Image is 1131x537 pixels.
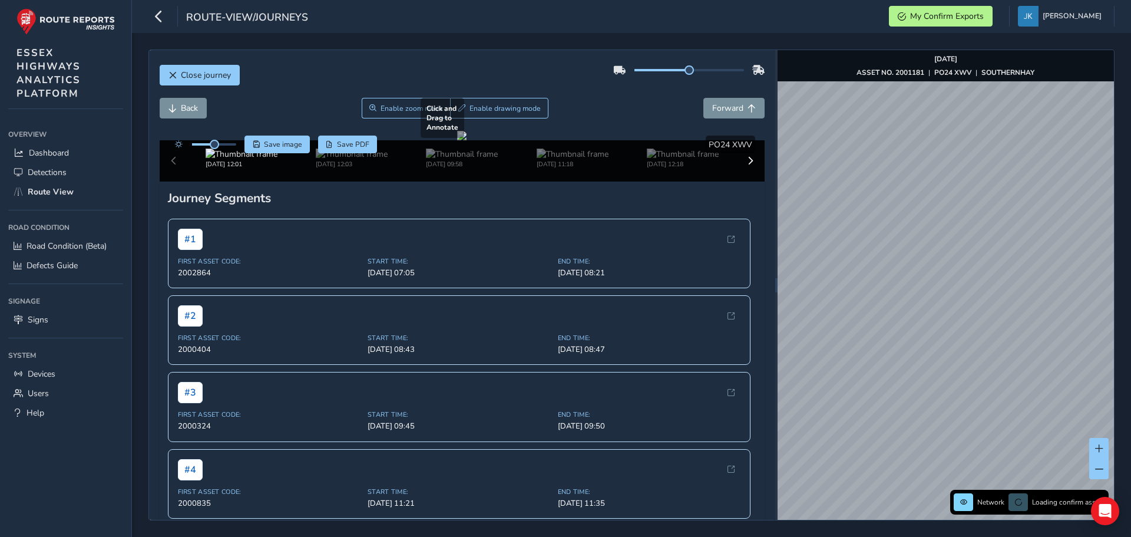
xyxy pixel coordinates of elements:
button: Save [244,136,310,153]
div: [DATE] 12:01 [206,160,277,169]
span: [DATE] 09:50 [558,421,741,431]
span: My Confirm Exports [910,11,984,22]
span: Close journey [181,70,231,81]
span: Back [181,103,198,114]
img: Thumbnail frame [426,149,498,160]
strong: ASSET NO. 2001181 [856,68,924,77]
span: End Time: [558,257,741,266]
strong: [DATE] [934,54,957,64]
span: Enable drawing mode [469,104,541,113]
span: # 4 [178,459,203,480]
div: | | [856,68,1034,77]
button: Close journey [160,65,240,85]
span: Start Time: [368,487,551,496]
span: # 1 [178,229,203,250]
div: [DATE] 12:18 [647,160,719,169]
span: [DATE] 11:21 [368,498,551,509]
div: [DATE] 12:03 [316,160,388,169]
div: Signage [8,292,123,310]
span: First Asset Code: [178,487,361,496]
span: 2000324 [178,421,361,431]
button: Forward [703,98,765,118]
img: Thumbnail frame [206,149,277,160]
a: Road Condition (Beta) [8,236,123,256]
span: Start Time: [368,410,551,419]
span: First Asset Code: [178,334,361,342]
span: Loading confirm assets [1032,498,1105,507]
span: # 2 [178,305,203,327]
img: rr logo [16,8,115,35]
a: Devices [8,364,123,384]
button: Zoom [362,98,451,118]
span: [DATE] 08:21 [558,268,741,278]
button: [PERSON_NAME] [1018,6,1106,27]
span: [DATE] 08:47 [558,344,741,355]
a: Help [8,403,123,423]
button: PDF [318,136,378,153]
span: [DATE] 09:45 [368,421,551,431]
span: End Time: [558,334,741,342]
span: Help [27,407,44,419]
a: Defects Guide [8,256,123,275]
span: First Asset Code: [178,257,361,266]
div: Journey Segments [168,190,757,206]
a: Detections [8,163,123,182]
a: Users [8,384,123,403]
span: End Time: [558,410,741,419]
img: Thumbnail frame [647,149,719,160]
span: [PERSON_NAME] [1043,6,1102,27]
div: System [8,347,123,364]
span: route-view/journeys [186,10,308,27]
span: 2000404 [178,344,361,355]
span: Detections [28,167,67,178]
span: Defects Guide [27,260,78,271]
strong: SOUTHERNHAY [981,68,1034,77]
span: [DATE] 08:43 [368,344,551,355]
span: 2000835 [178,498,361,509]
div: [DATE] 09:58 [426,160,498,169]
button: Back [160,98,207,118]
img: Thumbnail frame [316,149,388,160]
span: # 3 [178,382,203,403]
span: Enable zoom mode [381,104,443,113]
span: Start Time: [368,257,551,266]
span: [DATE] 07:05 [368,268,551,278]
span: Route View [28,186,74,197]
span: ESSEX HIGHWAYS ANALYTICS PLATFORM [16,46,81,100]
span: Save image [264,140,302,149]
a: Signs [8,310,123,330]
span: Devices [28,368,55,380]
span: Save PDF [337,140,369,149]
span: Network [977,498,1004,507]
img: Thumbnail frame [537,149,609,160]
button: My Confirm Exports [889,6,993,27]
a: Dashboard [8,143,123,163]
span: PO24 XWV [709,139,752,150]
span: Start Time: [368,334,551,342]
button: Draw [450,98,548,118]
span: [DATE] 11:35 [558,498,741,509]
span: Dashboard [29,147,69,159]
span: End Time: [558,487,741,496]
span: Users [28,388,49,399]
div: Open Intercom Messenger [1091,497,1119,525]
span: Road Condition (Beta) [27,241,107,252]
div: [DATE] 11:18 [537,160,609,169]
strong: PO24 XWV [934,68,971,77]
div: Road Condition [8,219,123,236]
span: Signs [28,314,48,325]
img: diamond-layout [1018,6,1039,27]
span: Forward [712,103,743,114]
a: Route View [8,182,123,202]
div: Overview [8,126,123,143]
span: First Asset Code: [178,410,361,419]
span: 2002864 [178,268,361,278]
